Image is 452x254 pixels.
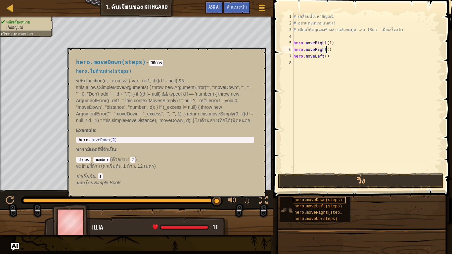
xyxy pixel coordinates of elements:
img: portrait.png [280,204,293,217]
div: 3 [283,26,294,33]
p: จะย้ายกี่ก้าว (ค่าเริ่มต้น 1 ก้าว, 12 เมตร) [76,163,254,169]
span: หลีกเลี่ยงหนาม [6,20,30,24]
div: ( ) [76,156,254,179]
code: steps [76,157,91,163]
span: : [128,157,130,162]
code: 2 [130,157,135,163]
code: number [93,157,110,163]
span: มอบโดย [76,180,94,185]
span: : [95,173,98,179]
button: Ctrl + P: Play [3,194,17,208]
button: ปรับระดับเสียง [226,194,239,208]
div: 2 [283,20,294,26]
span: hero.ไปด้านล่าง(steps) [76,68,132,74]
span: 11 [212,223,218,231]
strong: : [76,128,97,133]
button: สลับเป็นเต็มจอ [257,194,270,208]
div: 1 [283,13,294,20]
div: health: 11 / 11 [153,224,218,230]
span: Example [76,128,95,133]
code: 1 [98,173,103,179]
span: hero.moveRight(steps) [294,210,344,215]
span: hero.moveDown(steps) [294,198,342,202]
div: Illia [92,223,223,232]
h4: - [76,59,254,65]
div: 6 [283,46,294,53]
span: ♫ [244,195,250,205]
span: เก็บอัญมณี [6,25,23,29]
span: hero.moveUp(steps) [294,217,338,221]
div: 4 [283,33,294,40]
button: ♫ [242,194,253,208]
span: : [16,32,18,36]
span: หมดเวลา [18,32,33,36]
div: 7 [283,53,294,60]
li: เก็บอัญมณี [1,25,49,30]
span: Ask AI [208,4,220,10]
span: คำแนะนำ [226,4,247,10]
button: วิ่ง [278,173,444,189]
span: : [116,147,118,152]
li: หลีกเลี่ยงหนาม [1,20,49,25]
em: Simple Boots. [76,180,123,185]
button: Ask AI [205,1,223,14]
span: hero.moveDown(steps) [76,59,146,65]
span: เป้าหมาย [1,32,16,36]
span: ตัวอย่าง [112,157,128,162]
span: ค่าเริ่มต้น [76,173,95,179]
div: 5 [283,40,294,46]
span: พารามิเตอร์ที่จำเป็น [76,147,116,152]
img: thang_avatar_frame.png [52,204,91,240]
button: Ask AI [11,243,19,251]
span: : [91,157,93,162]
button: แสดงเมนูเกมส์ [253,1,270,17]
span: hero.moveLeft(steps) [294,204,342,209]
p: ขยับ function(d, _excess) { var _ref1; if ((d != null) && !this.allowsSimpleMoveArguments) { thro... [76,77,254,124]
code: วิธีการ [149,60,163,66]
div: 8 [283,60,294,66]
